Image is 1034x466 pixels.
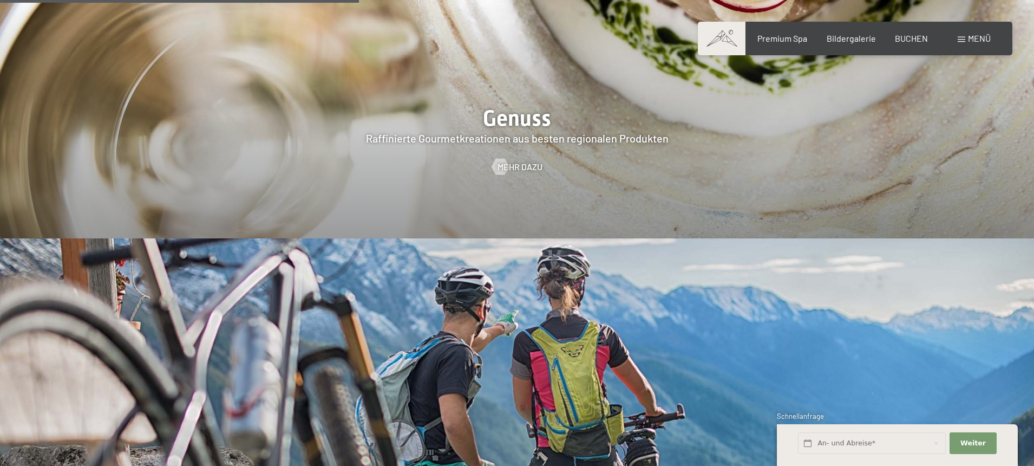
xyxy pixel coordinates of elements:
[827,33,876,43] a: Bildergalerie
[498,161,542,173] span: Mehr dazu
[492,161,542,173] a: Mehr dazu
[895,33,928,43] a: BUCHEN
[950,432,996,455] button: Weiter
[968,33,991,43] span: Menü
[960,438,986,448] span: Weiter
[777,412,824,420] span: Schnellanfrage
[757,33,807,43] a: Premium Spa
